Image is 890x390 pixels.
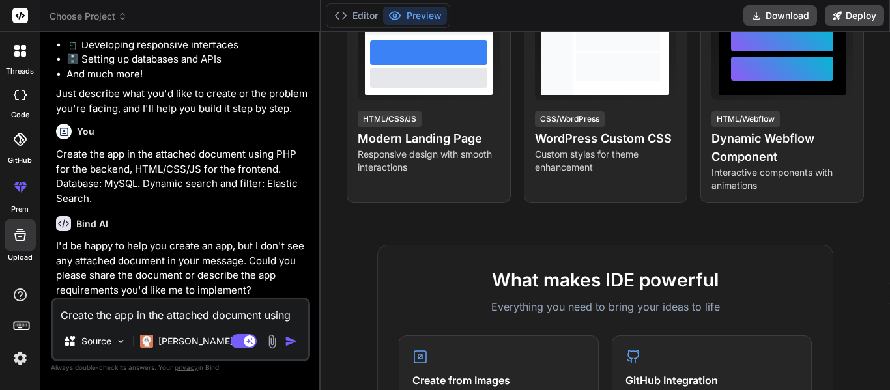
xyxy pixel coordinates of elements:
[66,52,308,67] li: 🗄️ Setting up databases and APIs
[711,111,780,127] div: HTML/Webflow
[56,239,308,298] p: I'd be happy to help you create an app, but I don't see any attached document in your message. Co...
[535,148,676,174] p: Custom styles for theme enhancement
[77,125,94,138] h6: You
[56,87,308,116] p: Just describe what you'd like to create or the problem you're facing, and I'll help you build it ...
[711,166,853,192] p: Interactive components with animations
[175,363,198,371] span: privacy
[711,130,853,166] h4: Dynamic Webflow Component
[535,130,676,148] h4: WordPress Custom CSS
[285,335,298,348] img: icon
[56,147,308,206] p: Create the app in the attached document using PHP for the backend, HTML/CSS/JS for the frontend. ...
[383,7,447,25] button: Preview
[51,361,310,374] p: Always double-check its answers. Your in Bind
[358,130,499,148] h4: Modern Landing Page
[358,111,422,127] div: HTML/CSS/JS
[265,334,280,349] img: attachment
[412,372,585,388] h4: Create from Images
[329,7,383,25] button: Editor
[743,5,817,26] button: Download
[11,109,29,120] label: code
[66,38,308,53] li: 📱 Developing responsive interfaces
[358,148,499,174] p: Responsive design with smooth interactions
[6,66,34,77] label: threads
[11,204,29,215] label: prem
[8,155,32,166] label: GitHub
[625,372,798,388] h4: GitHub Integration
[81,335,111,348] p: Source
[50,10,127,23] span: Choose Project
[158,335,255,348] p: [PERSON_NAME] 4 S..
[66,67,308,82] li: And much more!
[76,217,108,230] h6: Bind AI
[399,266,812,294] h2: What makes IDE powerful
[140,335,153,348] img: Claude 4 Sonnet
[399,299,812,314] p: Everything you need to bring your ideas to life
[9,347,31,369] img: settings
[115,336,126,347] img: Pick Models
[535,111,605,127] div: CSS/WordPress
[8,252,33,263] label: Upload
[825,5,884,26] button: Deploy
